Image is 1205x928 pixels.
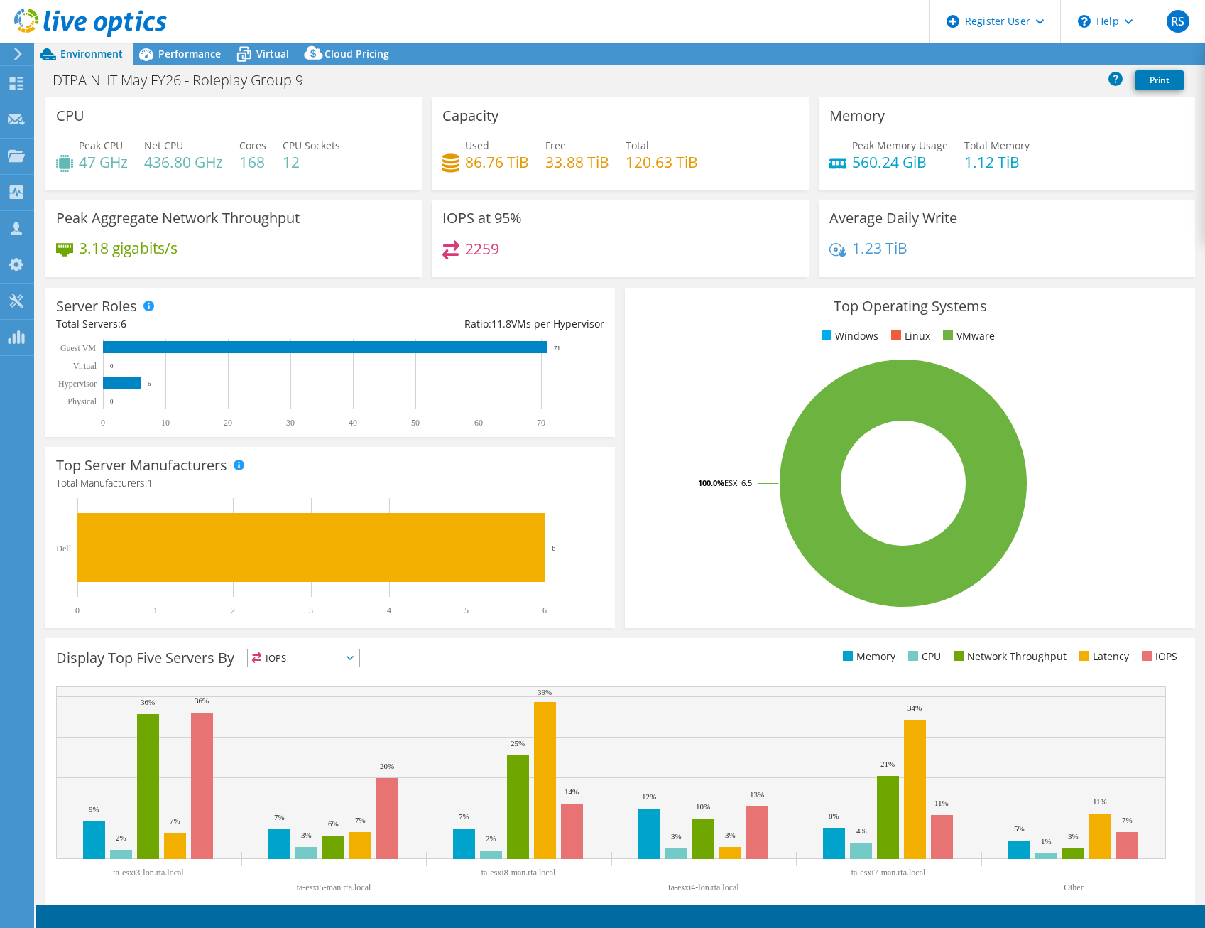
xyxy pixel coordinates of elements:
[239,154,266,170] h4: 168
[355,816,366,824] text: 7%
[153,605,158,615] text: 1
[950,649,1067,664] li: Network Throughput
[852,139,948,152] span: Peak Memory Usage
[248,649,359,667] span: IOPS
[161,418,170,428] text: 10
[880,760,895,768] text: 21%
[1122,816,1133,824] text: 7%
[852,240,907,256] h4: 1.23 TiB
[839,649,895,664] li: Memory
[224,418,232,428] text: 20
[60,343,96,353] text: Guest VM
[79,240,178,256] h4: 3.18 gigabits/s
[511,739,525,748] text: 25%
[442,210,522,226] h3: IOPS at 95%
[110,398,114,405] text: 0
[75,605,80,615] text: 0
[545,154,609,170] h4: 33.88 TiB
[545,139,566,152] span: Free
[309,605,313,615] text: 3
[148,380,151,387] text: 6
[256,47,289,60] span: Virtual
[73,361,97,371] text: Virtual
[274,813,285,821] text: 7%
[671,832,682,841] text: 3%
[907,703,922,712] text: 34%
[818,328,878,344] li: Windows
[387,605,391,615] text: 4
[170,816,180,825] text: 7%
[856,826,867,835] text: 4%
[158,47,221,60] span: Performance
[1138,649,1177,664] li: IOPS
[195,696,209,705] text: 36%
[58,379,97,389] text: Hypervisor
[565,787,579,796] text: 14%
[1078,15,1091,28] svg: \n
[1041,837,1052,846] text: 1%
[89,805,99,814] text: 9%
[538,688,552,696] text: 39%
[636,298,1184,314] h3: Top Operating Systems
[121,317,126,330] span: 6
[1093,797,1107,806] text: 11%
[147,476,153,490] span: 1
[349,418,357,428] text: 40
[888,328,930,344] li: Linux
[750,790,764,799] text: 13%
[239,139,266,152] span: Cores
[552,544,556,552] text: 6
[330,316,604,332] div: Ratio: VMs per Hypervisor
[1068,832,1079,841] text: 3%
[851,868,926,878] text: ta-esxi7-man.rta.local
[626,139,649,152] span: Total
[939,328,995,344] li: VMware
[829,210,957,226] h3: Average Daily Write
[724,478,752,488] tspan: ESXi 6.5
[411,418,420,428] text: 50
[491,317,511,330] span: 11.8
[46,72,325,88] h1: DTPA NHT May FY26 - Roleplay Group 9
[56,316,330,332] div: Total Servers:
[1014,824,1025,833] text: 5%
[116,833,126,842] text: 2%
[283,139,340,152] span: CPU Sockets
[725,831,736,839] text: 3%
[110,362,114,369] text: 0
[297,883,371,892] text: ta-esxi5-man.rta.local
[1135,70,1184,90] a: Print
[56,210,300,226] h3: Peak Aggregate Network Throughput
[67,396,97,406] text: Physical
[829,108,885,124] h3: Memory
[380,762,394,770] text: 20%
[283,154,340,170] h4: 12
[537,418,545,428] text: 70
[144,154,223,170] h4: 436.80 GHz
[481,868,556,878] text: ta-esxi8-man.rta.local
[301,831,312,839] text: 3%
[465,241,499,257] h4: 2259
[1167,10,1189,33] span: RS
[464,605,469,615] text: 5
[486,834,496,843] text: 2%
[1064,883,1083,892] text: Other
[1076,649,1129,664] li: Latency
[964,139,1030,152] span: Total Memory
[60,47,123,60] span: Environment
[325,47,389,60] span: Cloud Pricing
[474,418,483,428] text: 60
[141,698,155,706] text: 36%
[442,108,498,124] h3: Capacity
[542,605,547,615] text: 6
[79,139,123,152] span: Peak CPU
[79,154,128,170] h4: 47 GHz
[626,154,698,170] h4: 120.63 TiB
[465,154,529,170] h4: 86.76 TiB
[144,139,183,152] span: Net CPU
[642,792,656,801] text: 12%
[113,868,184,878] text: ta-esxi3-lon.rta.local
[668,883,739,892] text: ta-esxi4-lon.rta.local
[101,418,105,428] text: 0
[56,298,137,314] h3: Server Roles
[852,154,948,170] h4: 560.24 GiB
